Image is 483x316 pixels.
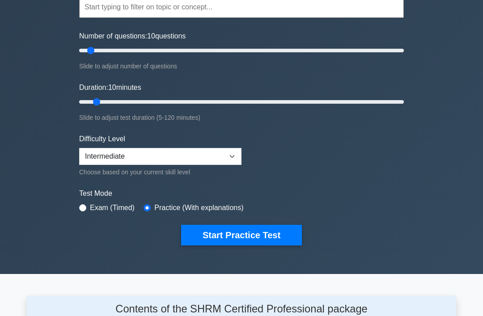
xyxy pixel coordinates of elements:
label: Number of questions: questions [79,31,186,42]
label: Test Mode [79,189,404,199]
label: Duration: minutes [79,83,141,93]
button: Start Practice Test [181,225,302,246]
h4: Contents of the SHRM Certified Professional package [91,303,392,316]
label: Difficulty Level [79,134,125,145]
label: Exam (Timed) [90,203,135,214]
div: Slide to adjust number of questions [79,61,404,72]
label: Practice (With explanations) [154,203,243,214]
div: Slide to adjust test duration (5-120 minutes) [79,113,404,123]
span: 10 [108,84,116,92]
span: 10 [147,33,155,40]
div: Choose based on your current skill level [79,167,241,178]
